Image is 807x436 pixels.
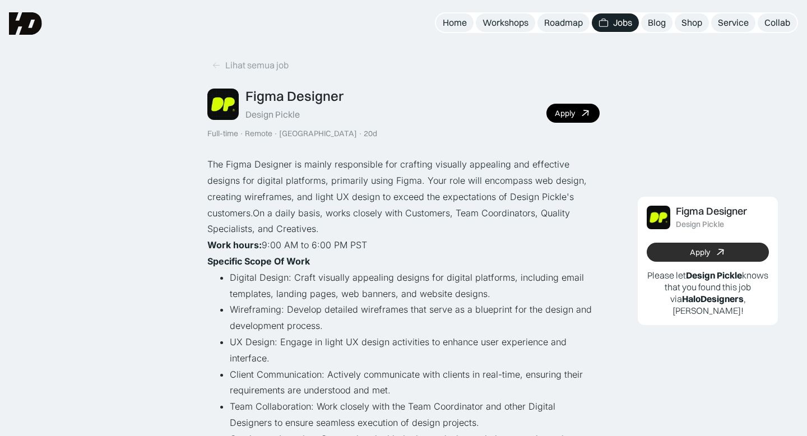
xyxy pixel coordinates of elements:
li: Client Communication: Actively communicate with clients in real-time, ensuring their requirements... [230,367,600,399]
img: Job Image [207,89,239,120]
a: Collab [758,13,797,32]
div: Design Pickle [245,109,300,120]
p: ‍ [207,253,600,270]
div: Shop [681,17,702,29]
a: Workshops [476,13,535,32]
p: The Figma Designer is mainly responsible for crafting visually appealing and effective designs fo... [207,156,600,237]
div: Apply [555,109,575,118]
a: Home [436,13,474,32]
li: Digital Design: Craft visually appealing designs for digital platforms, including email templates... [230,270,600,302]
div: · [273,129,278,138]
div: Lihat semua job [225,59,289,71]
div: Collab [764,17,790,29]
div: Figma Designer [245,88,344,104]
strong: Work hours: [207,239,262,251]
a: Jobs [592,13,639,32]
div: Apply [690,248,710,257]
p: Please let knows that you found this job via , [PERSON_NAME]! [647,270,769,316]
div: Blog [648,17,666,29]
a: Lihat semua job [207,56,293,75]
img: Job Image [647,206,670,229]
a: Service [711,13,755,32]
div: Full-time [207,129,238,138]
div: Figma Designer [676,206,747,217]
b: Design Pickle [686,270,742,281]
li: UX Design: Engage in light UX design activities to enhance user experience and interface. [230,334,600,367]
a: Roadmap [537,13,590,32]
div: [GEOGRAPHIC_DATA] [279,129,357,138]
div: Service [718,17,749,29]
div: Jobs [613,17,632,29]
li: Team Collaboration: Work closely with the Team Coordinator and other Digital Designers to ensure ... [230,398,600,431]
a: Apply [647,243,769,262]
div: · [239,129,244,138]
div: Roadmap [544,17,583,29]
p: ‍ 9:00 AM to 6:00 PM PST [207,237,600,253]
a: Shop [675,13,709,32]
strong: Specific Scope Of Work [207,256,310,267]
a: Apply [546,104,600,123]
div: Workshops [483,17,528,29]
div: Design Pickle [676,220,724,229]
li: Wireframing: Develop detailed wireframes that serve as a blueprint for the design and development... [230,302,600,334]
div: · [358,129,363,138]
b: HaloDesigners [682,293,744,304]
div: Remote [245,129,272,138]
a: Blog [641,13,672,32]
div: 20d [364,129,377,138]
div: Home [443,17,467,29]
